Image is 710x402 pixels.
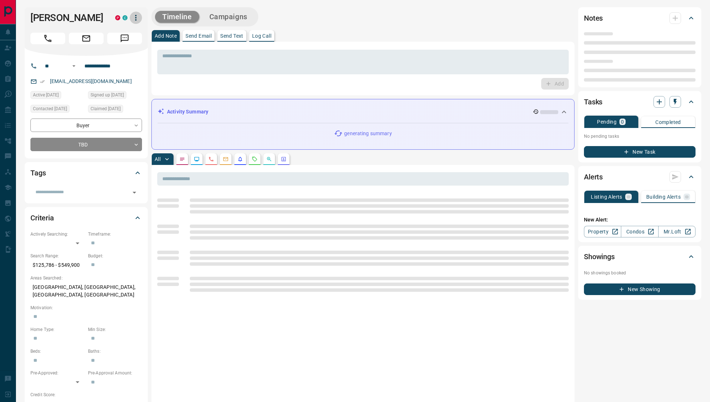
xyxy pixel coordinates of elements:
[167,108,208,116] p: Activity Summary
[621,119,624,124] p: 0
[252,156,258,162] svg: Requests
[658,226,696,237] a: Mr.Loft
[122,15,128,20] div: condos.ca
[584,131,696,142] p: No pending tasks
[30,12,104,24] h1: [PERSON_NAME]
[69,33,104,44] span: Email
[597,119,617,124] p: Pending
[584,283,696,295] button: New Showing
[584,226,621,237] a: Property
[584,93,696,111] div: Tasks
[281,156,287,162] svg: Agent Actions
[584,12,603,24] h2: Notes
[584,171,603,183] h2: Alerts
[30,326,84,333] p: Home Type:
[584,270,696,276] p: No showings booked
[30,259,84,271] p: $125,786 - $549,900
[40,79,45,84] svg: Email Verified
[91,105,121,112] span: Claimed [DATE]
[208,156,214,162] svg: Calls
[30,119,142,132] div: Buyer
[129,187,139,198] button: Open
[30,212,54,224] h2: Criteria
[50,78,132,84] a: [EMAIL_ADDRESS][DOMAIN_NAME]
[88,348,142,355] p: Baths:
[584,216,696,224] p: New Alert:
[237,156,243,162] svg: Listing Alerts
[155,11,199,23] button: Timeline
[33,105,67,112] span: Contacted [DATE]
[655,120,681,125] p: Completed
[30,138,142,151] div: TBD
[584,248,696,265] div: Showings
[584,146,696,158] button: New Task
[30,275,142,281] p: Areas Searched:
[30,231,84,237] p: Actively Searching:
[30,91,84,101] div: Tue Sep 02 2025
[88,91,142,101] div: Sat Jun 28 2025
[185,33,212,38] p: Send Email
[30,33,65,44] span: Call
[88,231,142,237] p: Timeframe:
[88,326,142,333] p: Min Size:
[252,33,271,38] p: Log Call
[107,33,142,44] span: Message
[621,226,658,237] a: Condos
[30,370,84,376] p: Pre-Approved:
[30,281,142,301] p: [GEOGRAPHIC_DATA], [GEOGRAPHIC_DATA], [GEOGRAPHIC_DATA], [GEOGRAPHIC_DATA]
[220,33,243,38] p: Send Text
[179,156,185,162] svg: Notes
[202,11,255,23] button: Campaigns
[158,105,568,119] div: Activity Summary
[344,130,392,137] p: generating summary
[91,91,124,99] span: Signed up [DATE]
[30,253,84,259] p: Search Range:
[88,105,142,115] div: Sat Jun 28 2025
[155,157,160,162] p: All
[584,9,696,27] div: Notes
[584,251,615,262] h2: Showings
[88,370,142,376] p: Pre-Approval Amount:
[155,33,177,38] p: Add Note
[30,209,142,227] div: Criteria
[30,105,84,115] div: Sat Jun 28 2025
[584,168,696,186] div: Alerts
[88,253,142,259] p: Budget:
[30,304,142,311] p: Motivation:
[30,167,46,179] h2: Tags
[646,194,681,199] p: Building Alerts
[266,156,272,162] svg: Opportunities
[115,15,120,20] div: property.ca
[30,164,142,182] div: Tags
[70,62,78,70] button: Open
[223,156,229,162] svg: Emails
[30,391,142,398] p: Credit Score:
[591,194,622,199] p: Listing Alerts
[584,96,602,108] h2: Tasks
[33,91,59,99] span: Active [DATE]
[194,156,200,162] svg: Lead Browsing Activity
[30,348,84,355] p: Beds:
